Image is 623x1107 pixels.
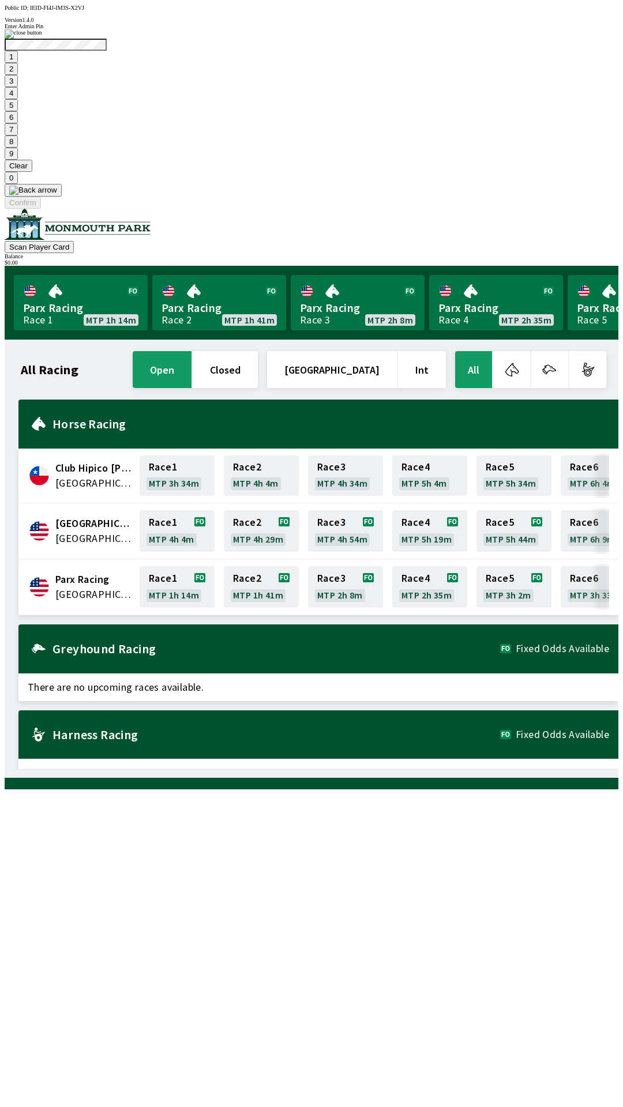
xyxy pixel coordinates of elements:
span: Race 5 [486,574,514,583]
h2: Harness Racing [52,730,500,739]
button: 1 [5,51,18,63]
button: 9 [5,148,18,160]
span: MTP 5h 19m [401,534,452,544]
button: 4 [5,87,18,99]
button: 3 [5,75,18,87]
span: Race 2 [233,462,261,472]
span: Race 2 [233,574,261,583]
span: There are no upcoming races available. [18,759,618,786]
div: Race 2 [162,315,192,325]
span: MTP 1h 14m [149,590,199,600]
div: Race 3 [300,315,330,325]
h2: Greyhound Racing [52,644,500,653]
span: Parx Racing [300,300,415,315]
span: Race 6 [570,574,598,583]
span: MTP 5h 44m [486,534,536,544]
a: Race2MTP 1h 41m [224,566,299,608]
span: Club Hipico Concepcion [55,461,133,476]
div: $ 0.00 [5,259,618,266]
span: MTP 1h 41m [224,315,275,325]
a: Race2MTP 4h 4m [224,455,299,496]
img: Back arrow [9,186,57,195]
h2: Horse Racing [52,419,609,428]
span: Race 5 [486,518,514,527]
span: MTP 2h 35m [401,590,452,600]
a: Race5MTP 3h 2m [476,566,551,608]
img: venue logo [5,209,151,240]
span: MTP 4h 29m [233,534,283,544]
button: [GEOGRAPHIC_DATA] [267,351,397,388]
span: MTP 2h 8m [367,315,413,325]
button: 8 [5,135,18,148]
span: Parx Racing [23,300,138,315]
span: Race 5 [486,462,514,472]
span: MTP 6h 9m [570,534,616,544]
a: Race5MTP 5h 34m [476,455,551,496]
button: Clear [5,160,32,172]
span: Parx Racing [438,300,554,315]
a: Race1MTP 3h 34m [140,455,215,496]
div: Version 1.4.0 [5,17,618,23]
span: MTP 5h 34m [486,479,536,488]
span: United States [55,531,133,546]
span: Race 4 [401,574,430,583]
a: Race3MTP 4h 54m [308,510,383,552]
span: Race 6 [570,462,598,472]
button: Confirm [5,197,41,209]
span: Race 4 [401,518,430,527]
span: Fixed Odds Available [516,730,609,739]
span: MTP 1h 14m [86,315,136,325]
div: Race 5 [577,315,607,325]
a: Race5MTP 5h 44m [476,510,551,552]
button: All [455,351,492,388]
span: MTP 2h 35m [501,315,551,325]
button: Int [398,351,446,388]
button: open [133,351,192,388]
span: MTP 3h 33m [570,590,620,600]
span: Fairmount Park [55,516,133,531]
span: There are no upcoming races available. [18,673,618,701]
span: MTP 4h 34m [317,479,367,488]
span: MTP 2h 8m [317,590,363,600]
span: MTP 4h 54m [317,534,367,544]
span: Chile [55,476,133,491]
span: MTP 4h 4m [233,479,279,488]
span: Race 6 [570,518,598,527]
span: Race 3 [317,518,346,527]
button: closed [193,351,258,388]
span: IEID-FI4J-IM3S-X2VJ [30,5,84,11]
button: Scan Player Card [5,241,74,253]
button: 2 [5,63,18,75]
a: Race4MTP 5h 19m [392,510,467,552]
button: 6 [5,111,18,123]
span: Race 1 [149,574,177,583]
span: MTP 3h 34m [149,479,199,488]
a: Parx RacingRace 4MTP 2h 35m [429,275,563,330]
a: Race1MTP 1h 14m [140,566,215,608]
span: Race 2 [233,518,261,527]
a: Race2MTP 4h 29m [224,510,299,552]
a: Race4MTP 5h 4m [392,455,467,496]
div: Balance [5,253,618,259]
span: Parx Racing [55,572,133,587]
span: Race 3 [317,462,346,472]
span: Race 4 [401,462,430,472]
div: Race 1 [23,315,53,325]
a: Race1MTP 4h 4m [140,510,215,552]
span: MTP 1h 41m [233,590,283,600]
span: MTP 5h 4m [401,479,447,488]
span: Parx Racing [162,300,277,315]
div: Public ID: [5,5,618,11]
button: 0 [5,172,18,184]
a: Race3MTP 2h 8m [308,566,383,608]
span: Race 1 [149,518,177,527]
div: Enter Admin Pin [5,23,618,29]
a: Race4MTP 2h 35m [392,566,467,608]
a: Parx RacingRace 2MTP 1h 41m [152,275,286,330]
a: Parx RacingRace 3MTP 2h 8m [291,275,425,330]
a: Parx RacingRace 1MTP 1h 14m [14,275,148,330]
span: MTP 4h 4m [149,534,194,544]
span: Race 3 [317,574,346,583]
span: MTP 6h 4m [570,479,616,488]
span: Fixed Odds Available [516,644,609,653]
